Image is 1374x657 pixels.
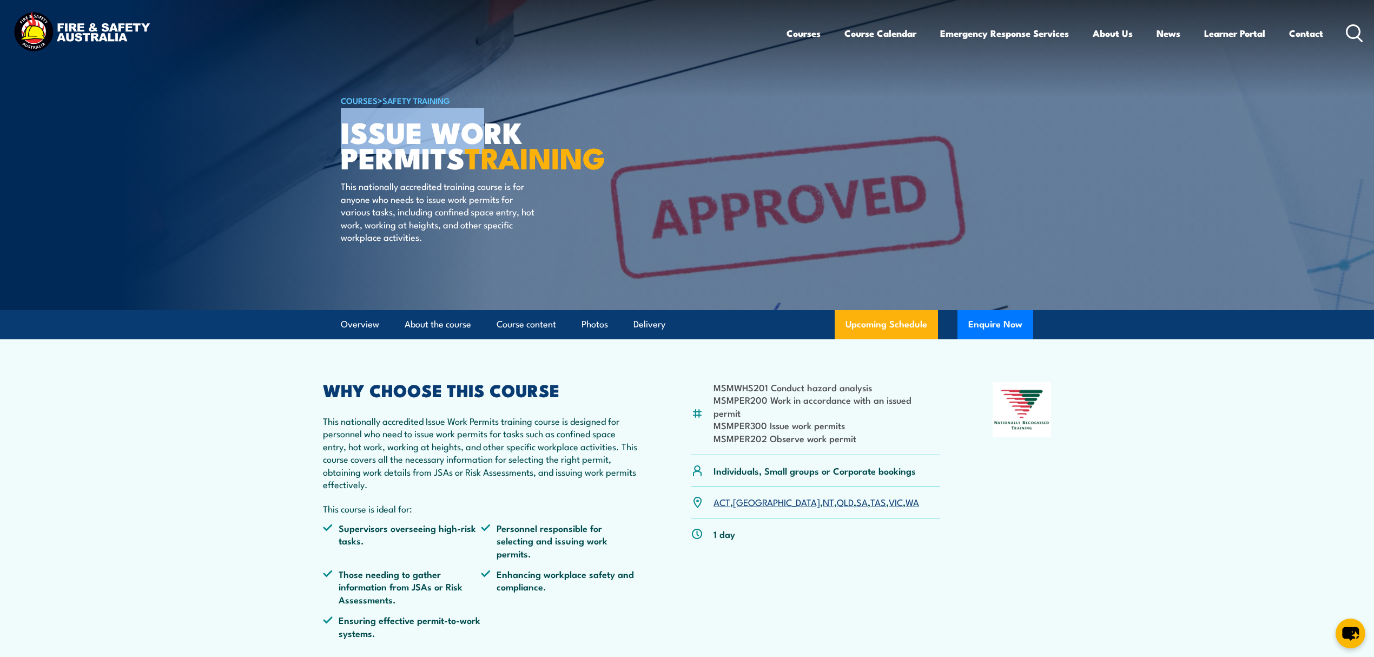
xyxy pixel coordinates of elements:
[323,522,481,560] li: Supervisors overseeing high-risk tasks.
[1157,19,1180,48] a: News
[835,310,938,339] a: Upcoming Schedule
[906,495,919,508] a: WA
[497,310,556,339] a: Course content
[341,94,378,106] a: COURSES
[1093,19,1133,48] a: About Us
[481,522,639,560] li: Personnel responsible for selecting and issuing work permits.
[714,495,730,508] a: ACT
[837,495,854,508] a: QLD
[714,393,940,419] li: MSMPER200 Work in accordance with an issued permit
[1336,619,1365,648] button: chat-button
[481,568,639,606] li: Enhancing workplace safety and compliance.
[323,568,481,606] li: Those needing to gather information from JSAs or Risk Assessments.
[341,119,608,169] h1: Issue Work Permits
[957,310,1033,339] button: Enquire Now
[1289,19,1323,48] a: Contact
[870,495,886,508] a: TAS
[1204,19,1265,48] a: Learner Portal
[382,94,450,106] a: Safety Training
[714,432,940,444] li: MSMPER202 Observe work permit
[823,495,834,508] a: NT
[714,464,916,477] p: Individuals, Small groups or Corporate bookings
[405,310,471,339] a: About the course
[633,310,665,339] a: Delivery
[714,496,919,508] p: , , , , , , ,
[582,310,608,339] a: Photos
[323,614,481,639] li: Ensuring effective permit-to-work systems.
[714,381,940,393] li: MSMWHS201 Conduct hazard analysis
[714,528,735,540] p: 1 day
[341,180,538,243] p: This nationally accredited training course is for anyone who needs to issue work permits for vari...
[714,419,940,431] li: MSMPER300 Issue work permits
[844,19,916,48] a: Course Calendar
[323,382,639,397] h2: WHY CHOOSE THIS COURSE
[465,134,605,179] strong: TRAINING
[323,502,639,515] p: This course is ideal for:
[341,310,379,339] a: Overview
[733,495,820,508] a: [GEOGRAPHIC_DATA]
[323,415,639,490] p: This nationally accredited Issue Work Permits training course is designed for personnel who need ...
[341,94,608,107] h6: >
[889,495,903,508] a: VIC
[856,495,868,508] a: SA
[787,19,821,48] a: Courses
[993,382,1051,437] img: Nationally Recognised Training logo.
[940,19,1069,48] a: Emergency Response Services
